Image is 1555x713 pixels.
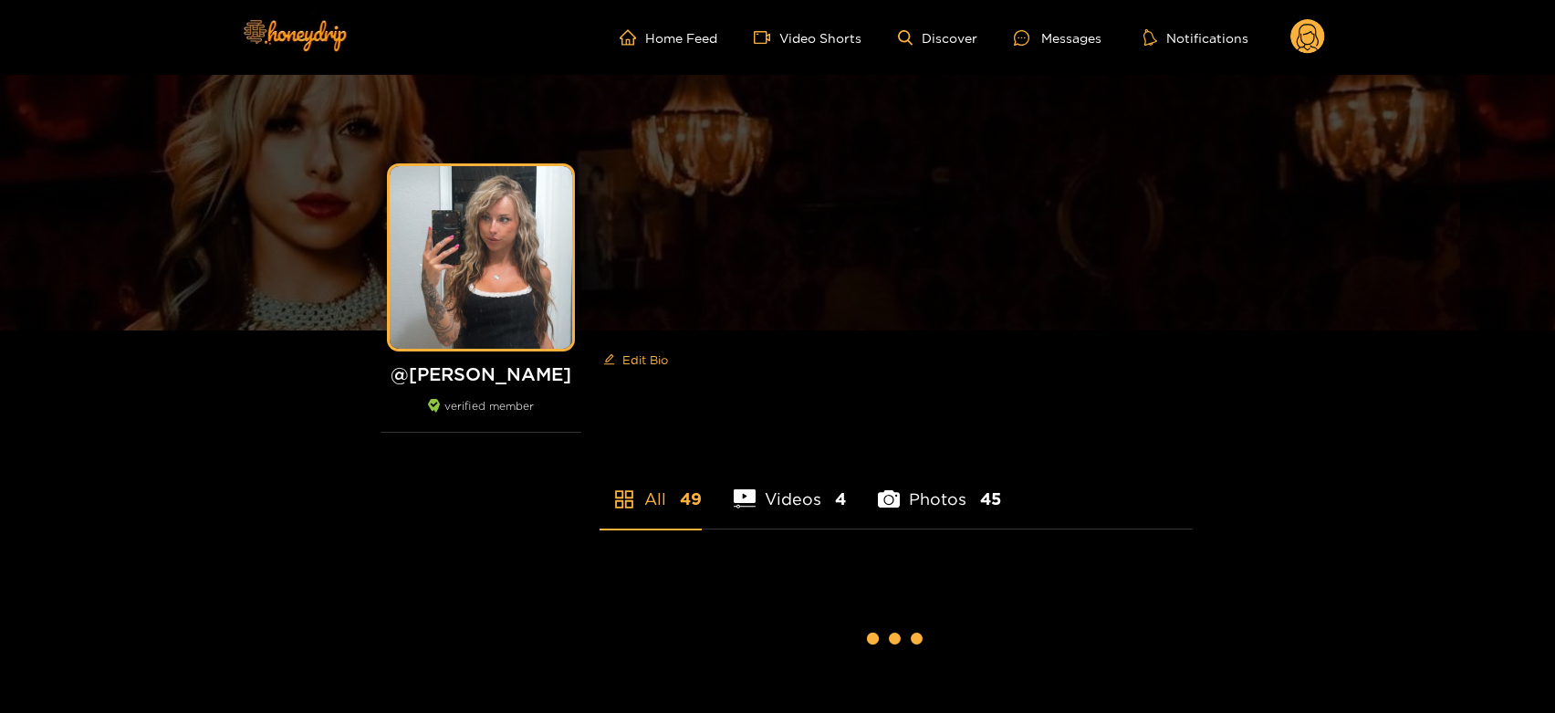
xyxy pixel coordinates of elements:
span: 4 [835,488,846,510]
a: Home Feed [620,29,717,46]
span: 49 [680,488,702,510]
a: Video Shorts [754,29,861,46]
span: Edit Bio [622,351,668,369]
li: All [600,446,702,529]
span: video-camera [754,29,779,46]
a: Discover [898,30,977,46]
span: edit [603,353,615,367]
button: Notifications [1138,28,1254,47]
span: 45 [980,488,1001,510]
span: appstore [613,488,635,510]
li: Photos [878,446,1001,529]
span: home [620,29,645,46]
button: editEdit Bio [600,345,672,374]
div: verified member [381,399,581,433]
li: Videos [734,446,846,529]
h1: @ [PERSON_NAME] [381,362,581,385]
div: Messages [1014,27,1101,48]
